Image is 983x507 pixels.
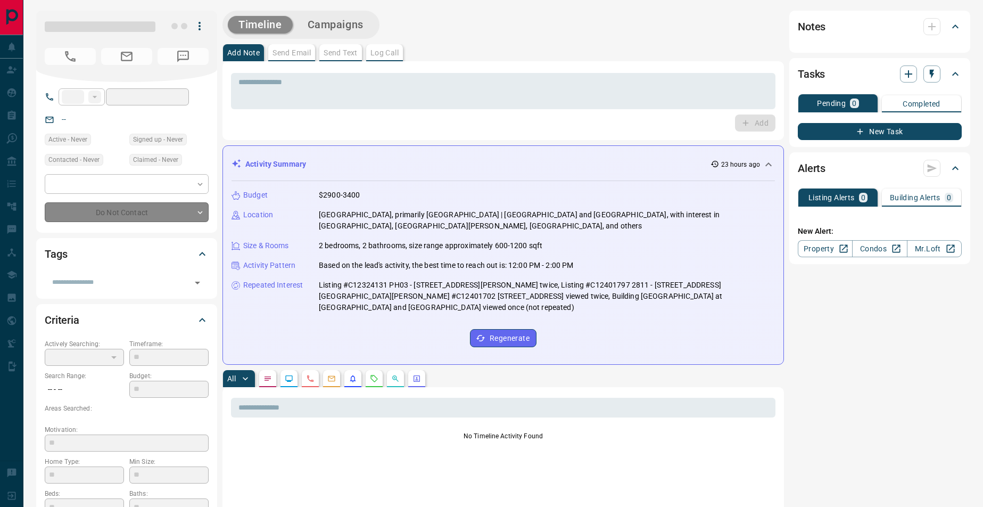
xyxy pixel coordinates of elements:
button: Timeline [228,16,293,34]
span: Signed up - Never [133,134,183,145]
p: Listing Alerts [808,194,855,201]
p: 0 [947,194,951,201]
span: Claimed - Never [133,154,178,165]
div: Tags [45,241,209,267]
p: Areas Searched: [45,404,209,413]
p: Add Note [227,49,260,56]
div: Tasks [798,61,962,87]
span: Active - Never [48,134,87,145]
p: Beds: [45,489,124,498]
span: No Number [158,48,209,65]
svg: Listing Alerts [349,374,357,383]
span: No Email [101,48,152,65]
p: [GEOGRAPHIC_DATA], primarily [GEOGRAPHIC_DATA] | [GEOGRAPHIC_DATA] and [GEOGRAPHIC_DATA], with in... [319,209,775,232]
p: Activity Summary [245,159,306,170]
svg: Lead Browsing Activity [285,374,293,383]
h2: Notes [798,18,825,35]
button: Campaigns [297,16,374,34]
div: Criteria [45,307,209,333]
h2: Criteria [45,312,79,329]
div: Alerts [798,156,962,181]
p: 0 [852,100,856,107]
h2: Tags [45,246,67,263]
h2: Tasks [798,66,825,83]
p: Motivation: [45,425,209,435]
p: Search Range: [45,371,124,381]
p: Listing #C12324131 PH03 - [STREET_ADDRESS][PERSON_NAME] twice, Listing #C12401797 2811 - [STREET_... [319,280,775,313]
p: All [227,375,236,382]
p: Size & Rooms [243,240,289,251]
p: Location [243,209,273,220]
svg: Requests [370,374,378,383]
span: Contacted - Never [48,154,100,165]
p: Home Type: [45,457,124,467]
p: Actively Searching: [45,339,124,349]
p: $2900-3400 [319,190,360,201]
svg: Emails [327,374,336,383]
a: -- [62,115,66,124]
p: 2 bedrooms, 2 bathrooms, size range approximately 600-1200 sqft [319,240,542,251]
p: Repeated Interest [243,280,303,291]
p: Based on the lead's activity, the best time to reach out is: 12:00 PM - 2:00 PM [319,260,573,271]
div: Notes [798,14,962,39]
h2: Alerts [798,160,825,177]
svg: Agent Actions [412,374,421,383]
p: Timeframe: [129,339,209,349]
span: No Number [45,48,96,65]
p: Activity Pattern [243,260,295,271]
p: Completed [903,100,940,108]
p: Budget: [129,371,209,381]
p: Min Size: [129,457,209,467]
svg: Opportunities [391,374,400,383]
p: Pending [817,100,846,107]
div: Activity Summary23 hours ago [232,154,775,174]
p: Building Alerts [890,194,940,201]
button: New Task [798,123,962,140]
p: Budget [243,190,268,201]
p: 23 hours ago [721,160,760,169]
svg: Notes [263,374,272,383]
div: Do Not Contact [45,202,209,222]
button: Regenerate [470,329,536,347]
p: No Timeline Activity Found [231,431,775,441]
a: Mr.Loft [907,240,962,257]
svg: Calls [306,374,315,383]
p: New Alert: [798,226,962,237]
a: Condos [852,240,907,257]
a: Property [798,240,853,257]
p: -- - -- [45,381,124,398]
button: Open [190,275,205,290]
p: Baths: [129,489,209,498]
p: 0 [861,194,865,201]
